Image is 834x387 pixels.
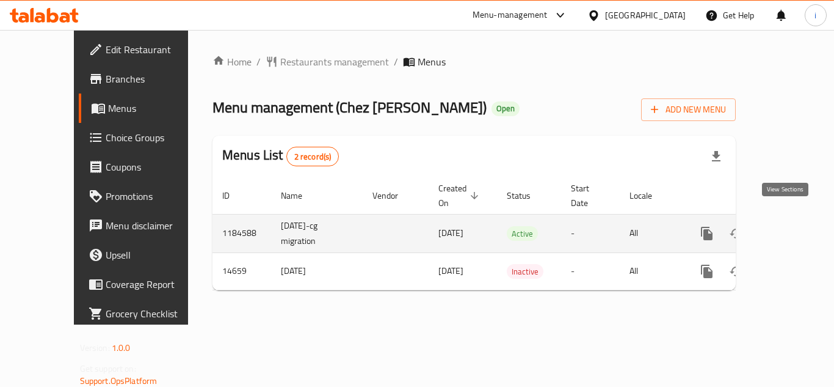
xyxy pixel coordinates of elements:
[722,219,751,248] button: Change Status
[106,218,203,233] span: Menu disclaimer
[80,361,136,377] span: Get support on:
[491,101,520,116] div: Open
[106,130,203,145] span: Choice Groups
[79,182,213,211] a: Promotions
[212,54,252,69] a: Home
[571,181,605,210] span: Start Date
[212,252,271,290] td: 14659
[222,146,339,166] h2: Menus List
[507,227,538,241] span: Active
[266,54,389,69] a: Restaurants management
[641,98,736,121] button: Add New Menu
[620,214,683,252] td: All
[106,189,203,204] span: Promotions
[561,252,620,290] td: -
[79,64,213,94] a: Branches
[605,9,686,22] div: [GEOGRAPHIC_DATA]
[280,54,389,69] span: Restaurants management
[212,54,736,69] nav: breadcrumb
[507,226,538,241] div: Active
[722,257,751,286] button: Change Status
[271,214,363,252] td: [DATE]-cg migration
[79,35,213,64] a: Edit Restaurant
[106,42,203,57] span: Edit Restaurant
[286,147,339,166] div: Total records count
[418,54,446,69] span: Menus
[692,257,722,286] button: more
[106,160,203,174] span: Coupons
[80,340,110,356] span: Version:
[222,188,245,203] span: ID
[629,188,668,203] span: Locale
[106,306,203,321] span: Grocery Checklist
[438,225,463,241] span: [DATE]
[79,152,213,182] a: Coupons
[372,188,414,203] span: Vendor
[438,263,463,279] span: [DATE]
[79,270,213,299] a: Coverage Report
[108,101,203,116] span: Menus
[79,299,213,328] a: Grocery Checklist
[814,9,816,22] span: i
[79,240,213,270] a: Upsell
[692,219,722,248] button: more
[473,8,548,23] div: Menu-management
[106,72,203,86] span: Branches
[491,103,520,114] span: Open
[438,181,482,210] span: Created On
[212,214,271,252] td: 1184588
[106,277,203,292] span: Coverage Report
[106,248,203,262] span: Upsell
[561,214,620,252] td: -
[507,265,543,279] span: Inactive
[79,211,213,240] a: Menu disclaimer
[394,54,398,69] li: /
[651,102,726,117] span: Add New Menu
[212,177,819,290] table: enhanced table
[212,94,487,121] span: Menu management ( Chez [PERSON_NAME] )
[683,177,819,215] th: Actions
[271,252,363,290] td: [DATE]
[620,252,683,290] td: All
[256,54,261,69] li: /
[79,123,213,152] a: Choice Groups
[79,94,213,123] a: Menus
[112,340,131,356] span: 1.0.0
[281,188,318,203] span: Name
[507,188,546,203] span: Status
[702,142,731,171] div: Export file
[287,151,339,163] span: 2 record(s)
